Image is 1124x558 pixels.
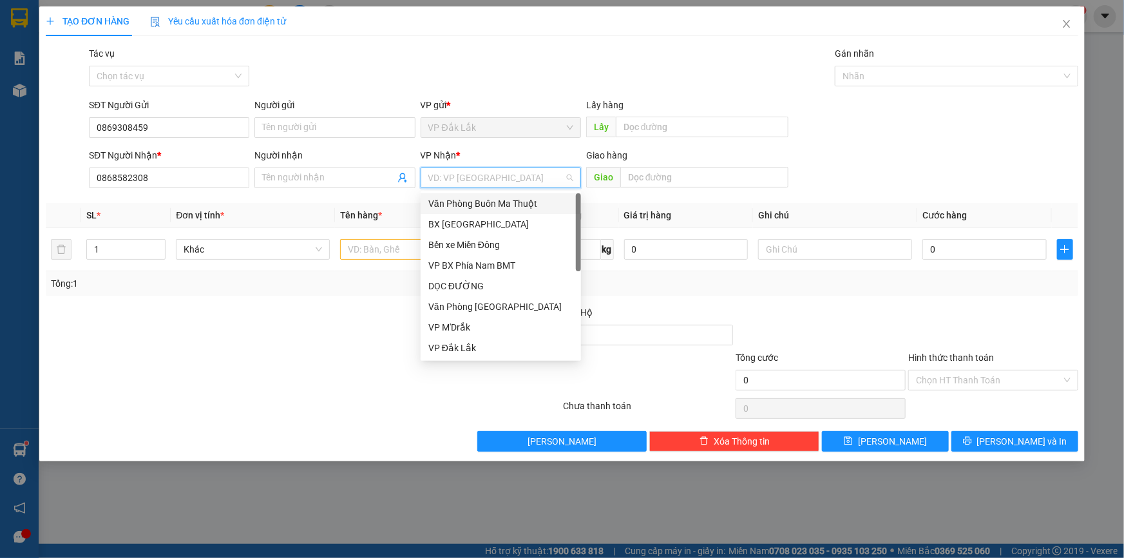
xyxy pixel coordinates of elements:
label: Tác vụ [89,48,115,59]
div: VP Đắk Lắk [11,11,101,42]
input: VD: Bàn, Ghế [340,239,494,260]
span: [PERSON_NAME] và In [977,434,1067,448]
button: save[PERSON_NAME] [822,431,949,452]
th: Ghi chú [753,203,917,228]
button: printer[PERSON_NAME] và In [951,431,1078,452]
span: Lấy [586,117,616,137]
span: plus [1058,244,1072,255]
span: SL [86,210,97,220]
span: Xóa Thông tin [714,434,770,448]
span: save [844,436,853,447]
span: [PERSON_NAME] [528,434,596,448]
div: SĐT Người Nhận [89,148,249,162]
span: Giao hàng [586,150,627,160]
div: VP Đắk Lắk [421,338,581,358]
span: TẠO ĐƠN HÀNG [46,16,129,26]
div: Tổng: 1 [51,276,434,291]
button: [PERSON_NAME] [477,431,647,452]
div: VP M'Drắk [421,317,581,338]
button: Close [1049,6,1085,43]
span: Giao [586,167,620,188]
span: delete [700,436,709,447]
div: 0835093839 [11,42,101,60]
span: Tên hàng [340,210,382,220]
span: plus [46,17,55,26]
div: VP BX Phía Nam BMT [421,255,581,276]
span: Tổng cước [736,352,778,363]
span: Cước hàng [922,210,967,220]
input: Dọc đường [620,167,788,188]
span: Đơn vị tính [176,210,224,220]
button: delete [51,239,71,260]
div: SĐT Người Gửi [89,98,249,112]
span: Gửi: [11,12,31,26]
span: Lấy hàng [586,100,624,110]
span: VP Đắk Lắk [428,118,573,137]
input: 0 [624,239,748,260]
div: 60.000 [10,68,103,83]
span: user-add [397,173,408,183]
span: [PERSON_NAME] [858,434,927,448]
span: CR : [10,69,30,82]
div: VP gửi [421,98,581,112]
span: Nhận: [110,12,141,26]
span: close [1062,19,1072,29]
div: DỌC ĐƯỜNG [421,276,581,296]
span: VP Nhận [421,150,457,160]
input: Dọc đường [616,117,788,137]
div: Bến xe Miền Đông [110,11,200,42]
div: VP Đắk Lắk [428,341,573,355]
div: Văn Phòng Buôn Ma Thuột [428,197,573,211]
div: Người gửi [254,98,415,112]
div: 0938054282 [110,42,200,60]
div: Văn Phòng Buôn Ma Thuột [421,193,581,214]
div: Người nhận [254,148,415,162]
div: BX Tây Ninh [421,214,581,235]
input: Ghi Chú [758,239,912,260]
div: BX [GEOGRAPHIC_DATA] [428,217,573,231]
button: plus [1057,239,1073,260]
div: DỌC ĐƯỜNG [428,279,573,293]
label: Gán nhãn [835,48,874,59]
span: Giá trị hàng [624,210,672,220]
span: printer [963,436,972,447]
div: Tên hàng: 1 THÙNG XỐP ( : 1 ) [11,91,200,123]
div: Bến xe Miền Đông [421,235,581,255]
span: Khác [184,240,322,259]
div: Bến xe Miền Đông [428,238,573,252]
span: kg [601,239,614,260]
div: Văn Phòng [GEOGRAPHIC_DATA] [428,300,573,314]
img: icon [150,17,160,27]
div: VP M'Drắk [428,320,573,334]
div: Chưa thanh toán [562,399,735,421]
span: Yêu cầu xuất hóa đơn điện tử [150,16,286,26]
button: deleteXóa Thông tin [649,431,819,452]
div: Văn Phòng Tân Phú [421,296,581,317]
div: VP BX Phía Nam BMT [428,258,573,273]
label: Hình thức thanh toán [908,352,994,363]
